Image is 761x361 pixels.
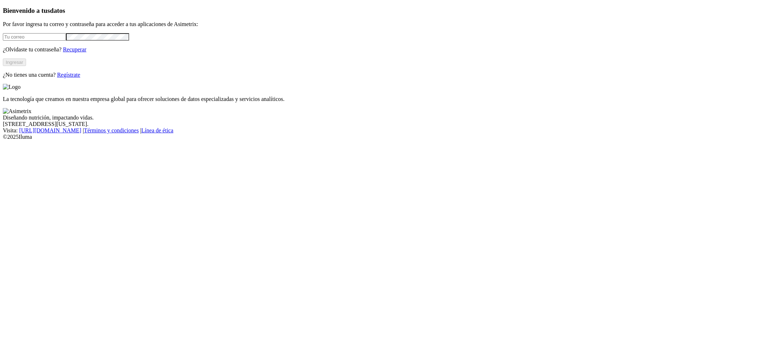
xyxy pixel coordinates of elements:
[3,121,758,127] div: [STREET_ADDRESS][US_STATE].
[3,72,758,78] p: ¿No tienes una cuenta?
[50,7,65,14] span: datos
[84,127,139,133] a: Términos y condiciones
[3,46,758,53] p: ¿Olvidaste tu contraseña?
[3,127,758,134] div: Visita : | |
[19,127,81,133] a: [URL][DOMAIN_NAME]
[3,96,758,102] p: La tecnología que creamos en nuestra empresa global para ofrecer soluciones de datos especializad...
[141,127,173,133] a: Línea de ética
[3,134,758,140] div: © 2025 Iluma
[3,115,758,121] div: Diseñando nutrición, impactando vidas.
[57,72,80,78] a: Regístrate
[3,7,758,15] h3: Bienvenido a tus
[3,21,758,27] p: Por favor ingresa tu correo y contraseña para acceder a tus aplicaciones de Asimetrix:
[3,108,31,115] img: Asimetrix
[3,84,21,90] img: Logo
[3,59,26,66] button: Ingresar
[63,46,86,52] a: Recuperar
[3,33,66,41] input: Tu correo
